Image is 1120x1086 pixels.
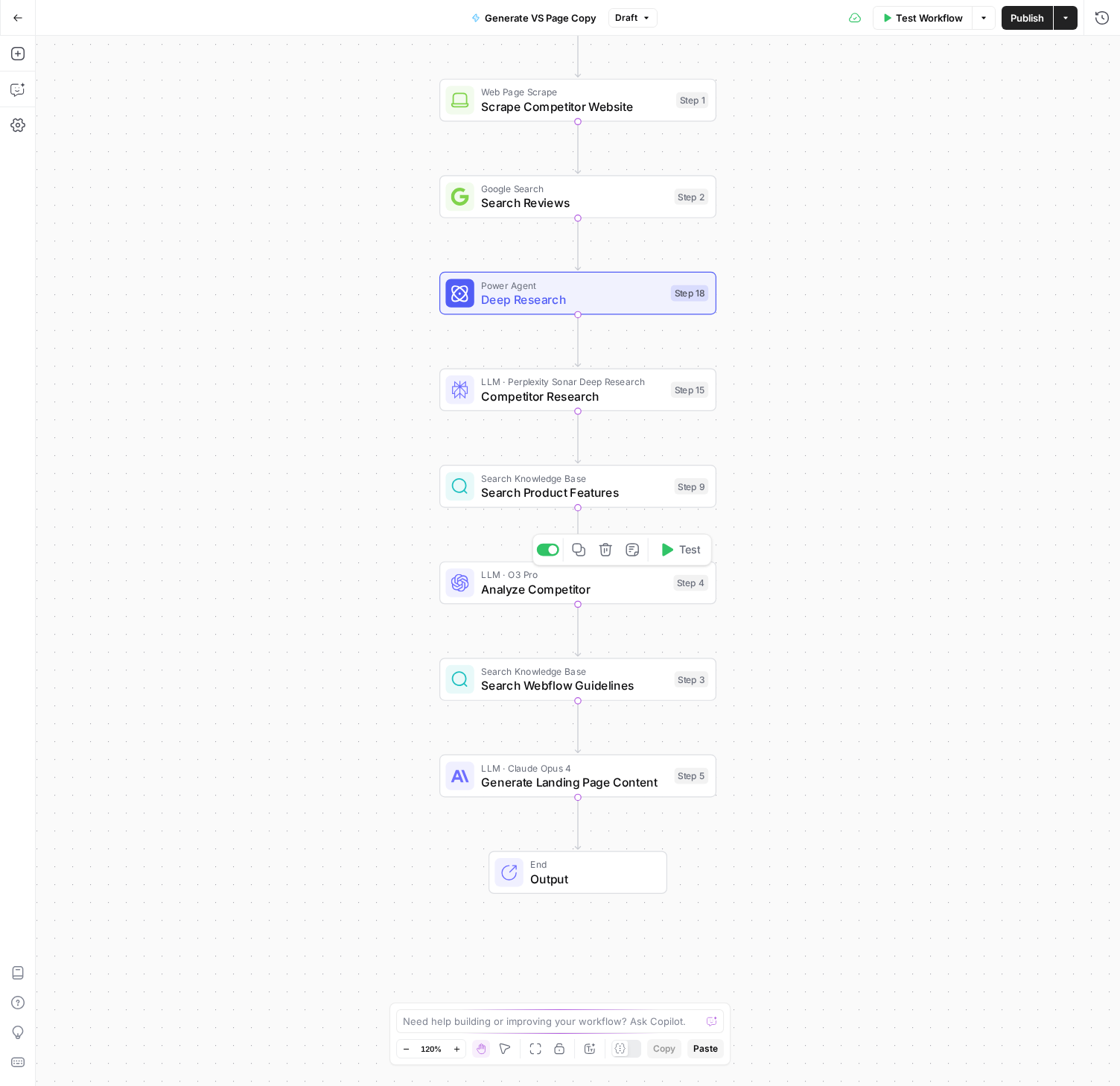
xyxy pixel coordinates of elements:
span: LLM · Claude Opus 4 [481,760,667,775]
g: Edge from step_4 to step_3 [575,604,580,656]
span: Search Knowledge Base [481,471,667,485]
span: End [530,857,652,871]
div: Step 5 [675,768,709,784]
span: Analyze Competitor [481,580,666,598]
span: Search Product Features [481,483,667,501]
span: Web Page Scrape [481,85,669,99]
div: EndOutput [439,851,716,894]
div: Google SearchSearch ReviewsStep 2 [439,175,716,218]
span: 120% [421,1043,442,1055]
button: Test Workflow [873,6,972,30]
span: LLM · Perplexity Sonar Deep Research [481,375,664,389]
span: Search Knowledge Base [481,664,667,679]
g: Edge from step_5 to end [575,797,580,849]
g: Edge from step_18 to step_15 [575,314,580,366]
span: Test Workflow [896,10,963,25]
g: Edge from step_2 to step_18 [575,218,580,270]
div: Step 15 [671,381,708,398]
span: Copy [653,1042,675,1055]
button: Draft [608,8,658,28]
span: Paste [693,1042,718,1055]
span: Google Search [481,182,667,196]
span: Power Agent [481,278,664,292]
span: Deep Research [481,290,664,308]
button: Publish [1002,6,1053,30]
button: Copy [647,1039,681,1058]
span: Search Reviews [481,194,667,212]
div: Web Page ScrapeScrape Competitor WebsiteStep 1 [439,79,716,122]
span: Search Webflow Guidelines [481,676,667,694]
div: Search Knowledge BaseSearch Webflow GuidelinesStep 3 [439,658,716,701]
div: Step 1 [676,92,708,109]
span: Draft [615,11,637,25]
div: Power AgentDeep ResearchStep 18 [439,272,716,315]
g: Edge from step_15 to step_9 [575,411,580,463]
span: Competitor Research [481,387,664,405]
span: Test [679,542,701,558]
span: LLM · O3 Pro [481,568,666,582]
g: Edge from start to step_1 [575,25,580,77]
div: Step 18 [671,285,708,302]
div: Step 2 [675,188,709,205]
span: Generate VS Page Copy [485,10,596,25]
div: LLM · Claude Opus 4Generate Landing Page ContentStep 5 [439,755,716,798]
g: Edge from step_3 to step_5 [575,701,580,753]
g: Edge from step_1 to step_2 [575,121,580,174]
span: Generate Landing Page Content [481,773,667,791]
button: Generate VS Page Copy [462,6,605,30]
button: Test [652,538,707,561]
span: Scrape Competitor Website [481,98,669,115]
div: Step 3 [675,671,709,688]
div: LLM · O3 ProAnalyze CompetitorStep 4Test [439,562,716,605]
button: Paste [687,1039,724,1058]
div: Step 4 [673,575,708,591]
div: LLM · Perplexity Sonar Deep ResearchCompetitor ResearchStep 15 [439,368,716,411]
div: Step 9 [675,478,709,495]
div: Search Knowledge BaseSearch Product FeaturesStep 9 [439,465,716,508]
span: Output [530,870,652,888]
span: Publish [1011,10,1044,25]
